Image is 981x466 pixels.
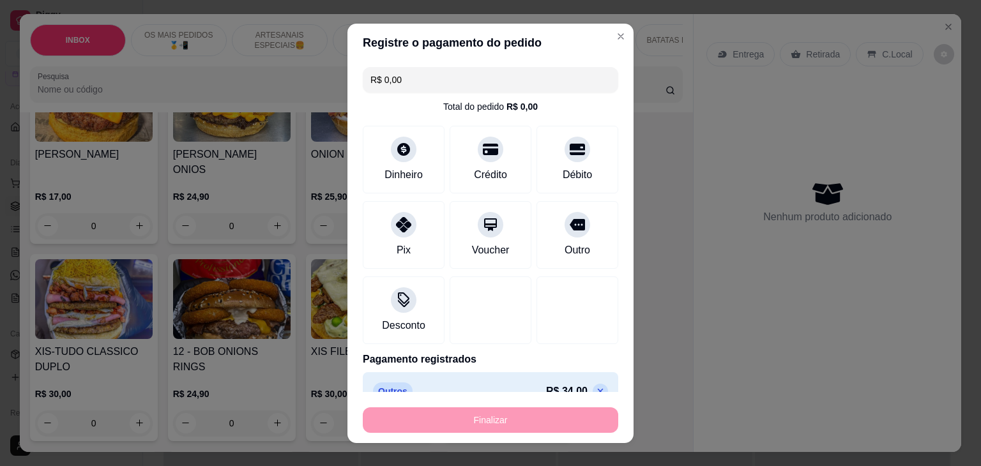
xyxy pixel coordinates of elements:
button: Close [611,26,631,47]
div: Dinheiro [384,167,423,183]
div: Crédito [474,167,507,183]
div: Débito [563,167,592,183]
div: Desconto [382,318,425,333]
p: Pagamento registrados [363,352,618,367]
p: Outros [373,382,413,400]
div: Outro [565,243,590,258]
div: Pix [397,243,411,258]
header: Registre o pagamento do pedido [347,24,634,62]
div: Total do pedido [443,100,538,113]
input: Ex.: hambúrguer de cordeiro [370,67,611,93]
div: Voucher [472,243,510,258]
p: R$ 34,00 [546,384,588,399]
div: R$ 0,00 [506,100,538,113]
